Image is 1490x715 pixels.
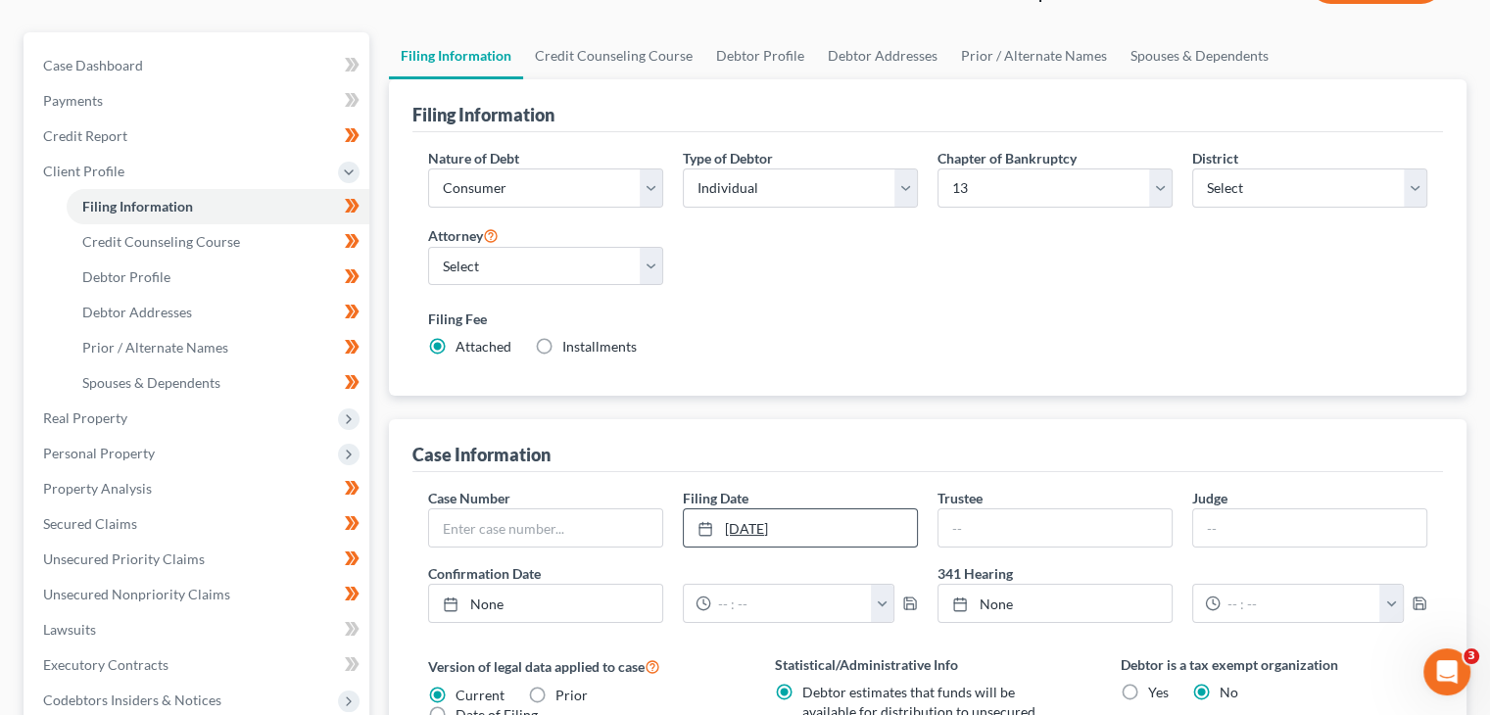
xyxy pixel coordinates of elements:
input: -- : -- [711,585,871,622]
span: Debtor Profile [82,268,170,285]
a: None [429,585,662,622]
span: Lawsuits [43,621,96,638]
label: Statistical/Administrative Info [775,654,1081,675]
label: Type of Debtor [683,148,773,168]
input: -- [938,509,1172,547]
span: Case Dashboard [43,57,143,73]
a: [DATE] [684,509,917,547]
label: 341 Hearing [928,563,1437,584]
span: Unsecured Nonpriority Claims [43,586,230,602]
span: 3 [1464,648,1479,664]
a: Payments [27,83,369,119]
span: Codebtors Insiders & Notices [43,691,221,708]
a: Debtor Addresses [816,32,949,79]
input: -- [1193,509,1426,547]
a: Filing Information [389,32,523,79]
label: Confirmation Date [418,563,928,584]
label: Debtor is a tax exempt organization [1121,654,1427,675]
span: Credit Report [43,127,127,144]
span: Current [456,687,505,703]
a: Spouses & Dependents [1119,32,1280,79]
div: Case Information [412,443,551,466]
a: Secured Claims [27,506,369,542]
a: Unsecured Nonpriority Claims [27,577,369,612]
a: Executory Contracts [27,647,369,683]
label: Case Number [428,488,510,508]
span: Payments [43,92,103,109]
span: Spouses & Dependents [82,374,220,391]
label: Judge [1192,488,1227,508]
label: Filing Date [683,488,748,508]
a: Case Dashboard [27,48,369,83]
label: District [1192,148,1238,168]
a: Credit Counseling Course [67,224,369,260]
a: Debtor Profile [704,32,816,79]
label: Nature of Debt [428,148,519,168]
label: Filing Fee [428,309,1427,329]
a: Credit Report [27,119,369,154]
span: Property Analysis [43,480,152,497]
span: Real Property [43,409,127,426]
label: Attorney [428,223,499,247]
span: Debtor Addresses [82,304,192,320]
span: Attached [456,338,511,355]
a: None [938,585,1172,622]
a: Credit Counseling Course [523,32,704,79]
a: Spouses & Dependents [67,365,369,401]
div: Filing Information [412,103,554,126]
span: Prior [555,687,588,703]
span: Personal Property [43,445,155,461]
label: Chapter of Bankruptcy [937,148,1077,168]
a: Debtor Addresses [67,295,369,330]
a: Debtor Profile [67,260,369,295]
span: Client Profile [43,163,124,179]
span: Credit Counseling Course [82,233,240,250]
iframe: Intercom live chat [1423,648,1470,695]
a: Prior / Alternate Names [949,32,1119,79]
span: No [1220,684,1238,700]
span: Installments [562,338,637,355]
span: Secured Claims [43,515,137,532]
span: Prior / Alternate Names [82,339,228,356]
span: Yes [1148,684,1169,700]
span: Unsecured Priority Claims [43,550,205,567]
a: Prior / Alternate Names [67,330,369,365]
a: Lawsuits [27,612,369,647]
label: Version of legal data applied to case [428,654,735,678]
input: -- : -- [1221,585,1380,622]
a: Property Analysis [27,471,369,506]
input: Enter case number... [429,509,662,547]
a: Filing Information [67,189,369,224]
label: Trustee [937,488,983,508]
a: Unsecured Priority Claims [27,542,369,577]
span: Filing Information [82,198,193,214]
span: Executory Contracts [43,656,168,673]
